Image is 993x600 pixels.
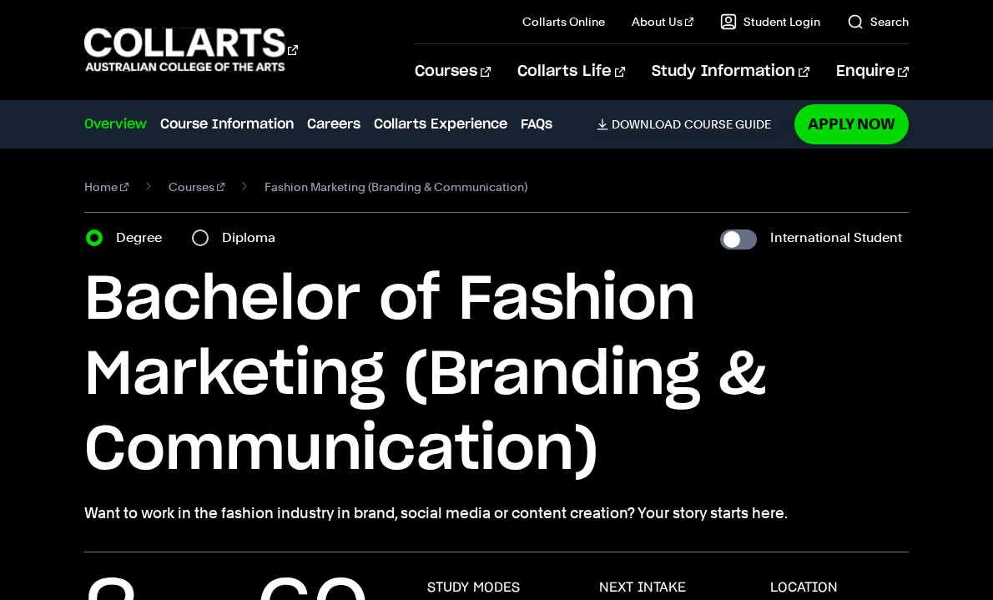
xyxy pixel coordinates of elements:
a: DownloadCourse Guide [597,117,784,132]
div: Go to homepage [84,26,298,73]
a: Collarts Experience [374,114,507,134]
h3: LOCATION [770,579,838,596]
a: FAQs [521,114,552,134]
a: Courses [415,44,491,99]
a: Courses [169,175,225,199]
a: Careers [307,114,360,134]
label: International Student [770,226,902,250]
a: Study Information [652,44,809,99]
span: Fashion Marketing (Branding & Communication) [265,175,527,199]
a: Course Information [160,114,294,134]
a: Student Login [720,13,820,30]
label: Degree [116,226,172,250]
h3: STUDY MODES [427,579,520,596]
a: Apply Now [794,104,909,144]
a: Collarts Life [517,44,625,99]
a: Collarts Online [522,13,605,30]
p: Want to work in the fashion industry in brand, social media or content creation? Your story start... [84,502,909,525]
span: Download [612,117,681,132]
a: Enquire [836,44,909,99]
a: About Us [632,13,693,30]
h1: Bachelor of Fashion Marketing (Branding & Communication) [84,263,909,488]
a: Search [847,13,909,30]
h3: NEXT INTAKE [599,579,686,596]
a: Overview [84,114,147,134]
a: Home [84,175,129,199]
label: Diploma [222,226,285,250]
